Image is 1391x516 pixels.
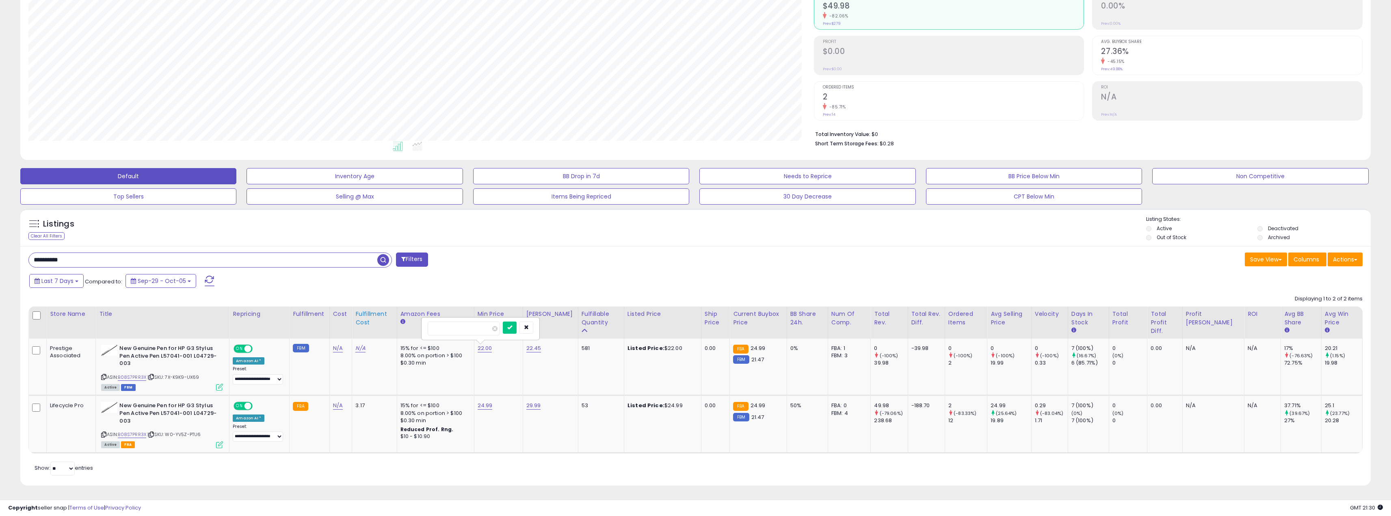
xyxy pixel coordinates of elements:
[815,129,1356,138] li: $0
[826,104,846,110] small: -85.71%
[1112,359,1147,367] div: 0
[831,310,867,327] div: Num of Comp.
[948,417,987,424] div: 12
[1040,352,1059,359] small: (-100%)
[1248,402,1274,409] div: N/A
[751,344,766,352] span: 24.99
[1325,310,1359,327] div: Avg Win Price
[1284,359,1321,367] div: 72.75%
[247,168,463,184] button: Inventory Age
[627,344,664,352] b: Listed Price:
[733,413,749,421] small: FBM
[1146,216,1371,223] p: Listing States:
[333,402,343,410] a: N/A
[1328,253,1363,266] button: Actions
[1157,225,1172,232] label: Active
[396,253,428,267] button: Filters
[233,424,283,442] div: Preset:
[790,310,824,327] div: BB Share 24h.
[823,1,1084,12] h2: $49.98
[880,410,903,417] small: (-79.06%)
[1101,21,1121,26] small: Prev: 0.00%
[478,310,519,318] div: Min Price
[50,402,89,409] div: Lifecycle Pro
[1071,327,1076,334] small: Days In Stock.
[991,310,1028,327] div: Avg Selling Price
[1077,352,1096,359] small: (16.67%)
[582,310,621,327] div: Fulfillable Quantity
[43,218,74,230] h5: Listings
[251,403,264,410] span: OFF
[1186,402,1238,409] div: N/A
[251,345,264,352] span: OFF
[991,359,1031,367] div: 19.99
[627,345,695,352] div: $22.00
[1071,410,1083,417] small: (0%)
[119,402,218,427] b: New Genuine Pen for HP G3 Stylus Pen Active Pen L57041-001 L04729-003
[234,403,244,410] span: ON
[826,13,848,19] small: -82.06%
[333,344,343,352] a: N/A
[733,345,748,354] small: FBA
[1289,410,1310,417] small: (39.67%)
[400,318,405,326] small: Amazon Fees.
[1325,359,1362,367] div: 19.98
[101,441,120,448] span: All listings currently available for purchase on Amazon
[293,310,326,318] div: Fulfillment
[991,402,1031,409] div: 24.99
[1035,345,1068,352] div: 0
[874,359,907,367] div: 39.98
[926,168,1142,184] button: BB Price Below Min
[121,441,135,448] span: FBA
[105,504,141,512] a: Privacy Policy
[831,345,865,352] div: FBA: 1
[400,359,468,367] div: $0.30 min
[751,413,764,421] span: 21.47
[1112,417,1147,424] div: 0
[293,344,309,352] small: FBM
[948,359,987,367] div: 2
[147,374,199,380] span: | SKU: 7X-K9K9-UX69
[1112,402,1147,409] div: 0
[118,431,146,438] a: B08S7PRR3X
[233,366,283,384] div: Preset:
[1101,67,1123,71] small: Prev: 49.88%
[954,410,976,417] small: (-83.33%)
[1157,234,1186,241] label: Out of Stock
[233,310,286,318] div: Repricing
[1152,168,1368,184] button: Non Competitive
[333,310,349,318] div: Cost
[582,402,618,409] div: 53
[1284,417,1321,424] div: 27%
[20,188,236,205] button: Top Sellers
[247,188,463,205] button: Selling @ Max
[526,402,541,410] a: 29.99
[1330,410,1350,417] small: (23.77%)
[41,277,74,285] span: Last 7 Days
[831,410,865,417] div: FBM: 4
[1268,234,1290,241] label: Archived
[733,310,783,327] div: Current Buybox Price
[874,310,904,327] div: Total Rev.
[627,310,698,318] div: Listed Price
[1325,417,1362,424] div: 20.28
[699,168,915,184] button: Needs to Reprice
[1294,255,1319,263] span: Columns
[1289,352,1313,359] small: (-76.63%)
[138,277,186,285] span: Sep-29 - Oct-05
[733,402,748,411] small: FBA
[101,345,223,390] div: ASIN:
[627,402,664,409] b: Listed Price:
[99,310,226,318] div: Title
[874,402,907,409] div: 49.98
[1151,310,1179,335] div: Total Profit Diff.
[1268,225,1298,232] label: Deactivated
[118,374,146,381] a: B08S7PRR3X
[355,310,393,327] div: Fulfillment Cost
[473,168,689,184] button: BB Drop in 7d
[1071,359,1109,367] div: 6 (85.71%)
[1101,47,1362,58] h2: 27.36%
[355,402,390,409] div: 3.17
[880,352,898,359] small: (-100%)
[1350,504,1383,512] span: 2025-10-13 21:30 GMT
